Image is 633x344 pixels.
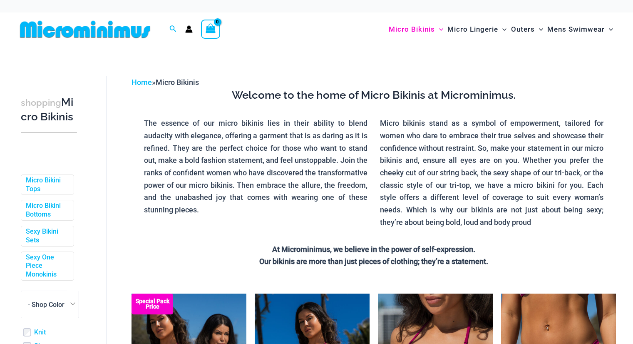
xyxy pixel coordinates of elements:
a: Account icon link [185,25,193,33]
b: Special Pack Price [132,299,173,309]
img: MM SHOP LOGO FLAT [17,20,154,39]
a: Knit [34,328,46,337]
span: - Shop Color [28,301,65,309]
a: Micro LingerieMenu ToggleMenu Toggle [445,17,509,42]
span: - Shop Color [21,291,79,318]
a: Sexy Bikini Sets [26,227,67,245]
strong: At Microminimus, we believe in the power of self-expression. [272,245,475,254]
span: Menu Toggle [498,19,506,40]
h3: Micro Bikinis [21,95,77,124]
a: Sexy One Piece Monokinis [26,253,67,279]
strong: Our bikinis are more than just pieces of clothing; they’re a statement. [259,257,488,266]
h3: Welcome to the home of Micro Bikinis at Microminimus. [138,88,610,102]
a: Micro Bikini Bottoms [26,202,67,219]
a: Micro Bikini Tops [26,176,67,194]
span: Mens Swimwear [547,19,605,40]
a: View Shopping Cart, empty [201,20,220,39]
span: Menu Toggle [435,19,443,40]
span: Menu Toggle [535,19,543,40]
a: Mens SwimwearMenu ToggleMenu Toggle [545,17,615,42]
a: Home [132,78,152,87]
span: Micro Bikinis [389,19,435,40]
p: Micro bikinis stand as a symbol of empowerment, tailored for women who dare to embrace their true... [380,117,603,228]
a: OutersMenu ToggleMenu Toggle [509,17,545,42]
a: Micro BikinisMenu ToggleMenu Toggle [387,17,445,42]
p: The essence of our micro bikinis lies in their ability to blend audacity with elegance, offering ... [144,117,367,216]
span: Micro Bikinis [156,78,199,87]
span: shopping [21,97,61,108]
span: » [132,78,199,87]
nav: Site Navigation [385,15,616,43]
span: Menu Toggle [605,19,613,40]
a: Search icon link [169,24,177,35]
span: Outers [511,19,535,40]
span: Micro Lingerie [447,19,498,40]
